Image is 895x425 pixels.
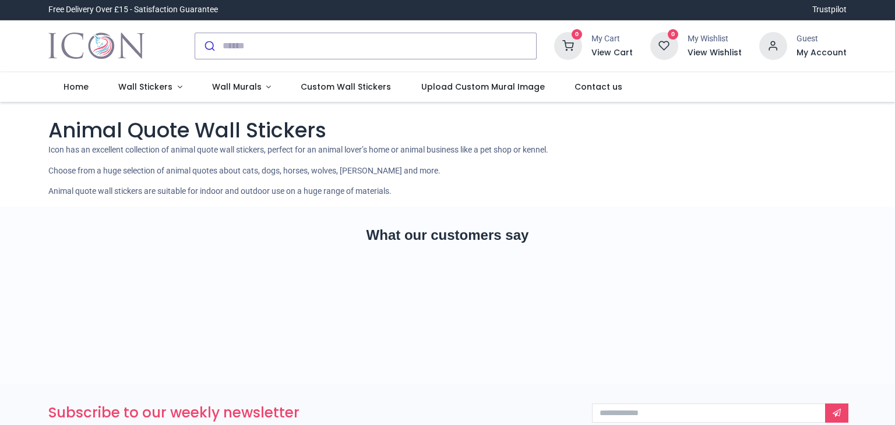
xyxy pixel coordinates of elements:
[64,81,89,93] span: Home
[688,33,742,45] div: My Wishlist
[195,33,223,59] button: Submit
[118,81,172,93] span: Wall Stickers
[48,30,145,62] a: Logo of Icon Wall Stickers
[554,40,582,49] a: 0
[48,165,847,177] p: Choose from a huge selection of animal quotes about cats, dogs, horses, wolves, [PERSON_NAME] and...
[572,29,583,40] sup: 0
[797,47,847,59] a: My Account
[591,47,633,59] a: View Cart
[668,29,679,40] sup: 0
[48,30,145,62] img: Icon Wall Stickers
[688,47,742,59] a: View Wishlist
[48,116,847,144] h1: Animal Quote Wall Stickers
[797,33,847,45] div: Guest
[48,403,575,423] h3: Subscribe to our weekly newsletter
[48,144,847,156] p: Icon has an excellent collection of animal quote wall stickers, perfect for an animal lover’s hom...
[575,81,622,93] span: Contact us
[650,40,678,49] a: 0
[212,81,262,93] span: Wall Murals
[301,81,391,93] span: Custom Wall Stickers
[591,33,633,45] div: My Cart
[197,72,286,102] a: Wall Murals
[421,81,545,93] span: Upload Custom Mural Image
[48,186,847,197] p: Animal quote wall stickers are suitable for indoor and outdoor use on a huge range of materials.
[103,72,197,102] a: Wall Stickers
[48,4,218,16] div: Free Delivery Over £15 - Satisfaction Guarantee
[812,4,847,16] a: Trustpilot
[48,265,847,347] iframe: Customer reviews powered by Trustpilot
[48,225,847,245] h2: What our customers say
